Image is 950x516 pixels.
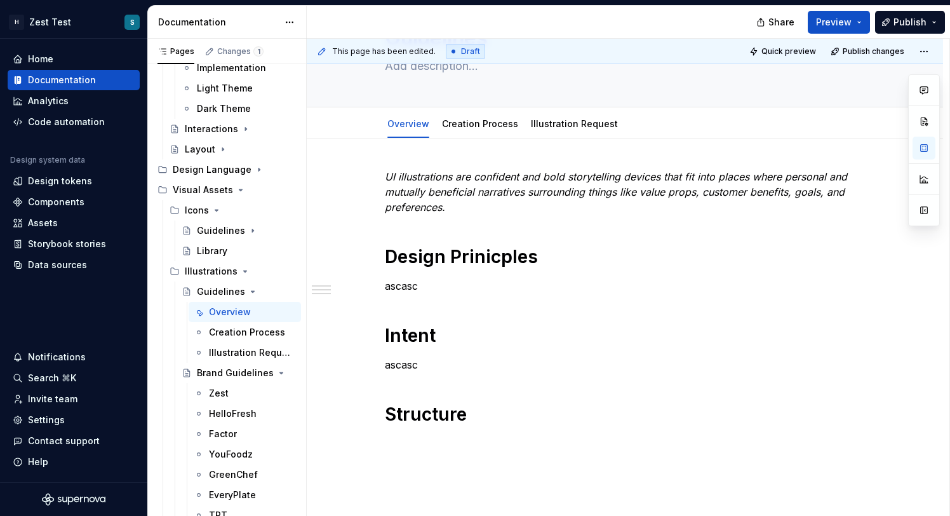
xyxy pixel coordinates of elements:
[209,448,253,461] div: YouFoodz
[189,485,301,505] a: EveryPlate
[28,53,53,65] div: Home
[28,116,105,128] div: Code automation
[8,171,140,191] a: Design tokens
[185,204,209,217] div: Icons
[164,119,301,139] a: Interactions
[197,285,245,298] div: Guidelines
[9,15,24,30] div: H
[209,428,237,440] div: Factor
[28,196,84,208] div: Components
[385,170,850,214] em: UI illustrations are confident and bold storytelling devices that fit into places where personal ...
[189,302,301,322] a: Overview
[387,118,429,129] a: Overview
[185,143,215,156] div: Layout
[197,367,274,379] div: Brand Guidelines
[177,78,301,98] a: Light Theme
[3,8,145,36] button: HZest TestS
[437,110,523,137] div: Creation Process
[209,468,258,481] div: GreenChef
[28,175,92,187] div: Design tokens
[209,306,251,318] div: Overview
[761,46,816,57] span: Quick preview
[217,46,264,57] div: Changes
[189,424,301,444] a: Factor
[8,452,140,472] button: Help
[8,213,140,233] a: Assets
[385,357,865,372] p: ascasc
[8,431,140,451] button: Contact support
[768,16,794,29] span: Share
[28,435,100,447] div: Contact support
[28,456,48,468] div: Help
[442,118,518,129] a: Creation Process
[10,155,85,165] div: Design system data
[385,324,865,347] h1: Intent
[209,407,257,420] div: HelloFresh
[8,410,140,430] a: Settings
[189,322,301,343] a: Creation Process
[189,404,301,424] a: HelloFresh
[130,17,135,27] div: S
[526,110,623,137] div: Illustration Request
[461,46,480,57] span: Draft
[152,160,301,180] div: Design Language
[531,118,618,129] a: Illustration Request
[164,200,301,221] div: Icons
[8,347,140,367] button: Notifications
[209,346,293,359] div: Illustration Request
[28,351,86,363] div: Notifications
[8,192,140,212] a: Components
[177,58,301,78] a: Implementation
[209,489,256,501] div: EveryPlate
[8,112,140,132] a: Code automation
[8,255,140,275] a: Data sources
[157,46,194,57] div: Pages
[28,393,77,405] div: Invite team
[173,163,251,176] div: Design Language
[164,139,301,160] a: Layout
[177,363,301,383] a: Brand Guidelines
[8,389,140,409] a: Invite team
[28,259,87,271] div: Data sources
[189,383,301,404] a: Zest
[253,46,264,57] span: 1
[385,278,865,294] p: ascasc
[158,16,278,29] div: Documentation
[746,43,822,60] button: Quick preview
[197,62,266,74] div: Implementation
[816,16,852,29] span: Preview
[750,11,803,34] button: Share
[8,49,140,69] a: Home
[28,74,96,86] div: Documentation
[177,98,301,119] a: Dark Theme
[177,221,301,241] a: Guidelines
[385,245,865,268] h1: Design Prinicples
[209,387,229,400] div: Zest
[189,343,301,363] a: Illustration Request
[197,224,245,237] div: Guidelines
[28,238,106,250] div: Storybook stories
[185,265,237,278] div: Illustrations
[185,123,238,135] div: Interactions
[177,241,301,261] a: Library
[42,493,105,506] svg: Supernova Logo
[827,43,910,60] button: Publish changes
[177,282,301,302] a: Guidelines
[385,403,865,426] h1: Structure
[189,465,301,485] a: GreenChef
[197,82,253,95] div: Light Theme
[28,217,58,229] div: Assets
[843,46,904,57] span: Publish changes
[173,184,233,196] div: Visual Assets
[893,16,927,29] span: Publish
[164,261,301,282] div: Illustrations
[197,102,251,115] div: Dark Theme
[209,326,285,339] div: Creation Process
[8,234,140,254] a: Storybook stories
[28,372,76,384] div: Search ⌘K
[332,46,436,57] span: This page has been edited.
[382,110,434,137] div: Overview
[28,414,65,426] div: Settings
[152,180,301,200] div: Visual Assets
